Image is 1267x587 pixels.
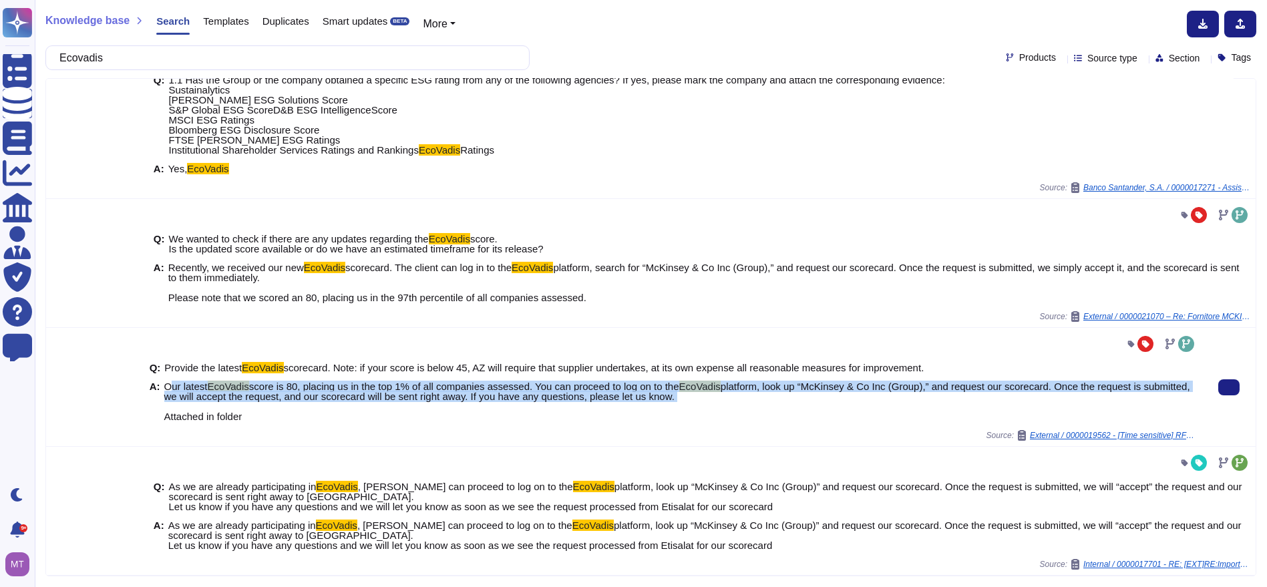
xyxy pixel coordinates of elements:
div: 9+ [19,524,27,532]
span: More [423,18,447,29]
button: More [423,16,456,32]
span: As we are already participating in [168,520,316,531]
b: Q: [154,234,165,254]
span: Products [1019,53,1056,62]
span: Provide the latest [164,362,242,373]
b: Q: [154,481,165,512]
mark: EcoVadis [572,520,614,531]
span: Source: [986,430,1197,441]
input: Search a question or template... [53,46,516,69]
span: Banco Santander, S.A. / 0000017271 - Assistance Required: Santander Form Completion [1083,184,1250,192]
span: Search [156,16,190,26]
mark: EcoVadis [304,262,345,273]
span: scorecard. Note: if your score is below 45, AZ will require that supplier undertakes, at its own ... [284,362,924,373]
span: Internal / 0000017701 - RE: [EXT]RE:Important: Launch of Project Life Phase 2 | EcoVadis Registra... [1083,560,1250,568]
span: Source: [1040,559,1250,570]
span: Ratings [460,144,494,156]
span: Recently, we received our new [168,262,304,273]
mark: EcoVadis [187,163,228,174]
span: platform, look up “McKinsey & Co Inc (Group),” and request our scorecard. Once the request is sub... [164,381,1190,422]
span: 1.1 Has the Group or the company obtained a specific ESG rating from any of the following agencie... [169,74,945,156]
span: , [PERSON_NAME] can proceed to log on to the [358,481,573,492]
b: Q: [154,75,165,155]
span: score. Is the updated score available or do we have an estimated timeframe for its release? [169,233,544,254]
span: Tags [1231,53,1251,62]
b: A: [154,520,164,550]
mark: EcoVadis [512,262,553,273]
b: A: [154,262,164,303]
span: Source: [1040,311,1250,322]
mark: EcoVadis [573,481,614,492]
span: Source: [1040,182,1250,193]
b: A: [154,164,164,174]
span: External / 0000019562 - [Time sensitive] RFP sustainability asks for a major client [1030,431,1197,439]
span: platform, look up “McKinsey & Co Inc (Group)” and request our scorecard. Once the request is subm... [168,520,1242,551]
img: user [5,552,29,576]
span: External / 0000021070 – Re: Fornitore MCKINSEY - IT4BUY iter qualifica presso Gruppo Italgas | EC... [1083,313,1250,321]
span: We wanted to check if there are any updates regarding the [169,233,429,244]
mark: EcoVadis [316,481,357,492]
span: scorecard. The client can log in to the [345,262,512,273]
span: As we are already participating in [169,481,317,492]
b: Q: [150,363,161,373]
span: platform, search for “McKinsey & Co Inc (Group),” and request our scorecard. Once the request is ... [168,262,1240,303]
span: , [PERSON_NAME] can proceed to log on to the [357,520,572,531]
mark: EcoVadis [679,381,721,392]
span: Yes, [168,163,188,174]
mark: EcoVadis [429,233,470,244]
div: BETA [390,17,409,25]
mark: EcoVadis [316,520,357,531]
mark: EcoVadis [419,144,460,156]
mark: EcoVadis [242,362,283,373]
b: A: [150,381,160,421]
span: Source type [1087,53,1137,63]
span: platform, look up “McKinsey & Co Inc (Group)” and request our scorecard. Once the request is subm... [169,481,1242,512]
span: Section [1169,53,1200,63]
span: Smart updates [323,16,388,26]
span: Knowledge base [45,15,130,26]
span: score is 80, placing us in the top 1% of all companies assessed. You can proceed to log on to the [249,381,679,392]
button: user [3,550,39,579]
span: Duplicates [262,16,309,26]
span: Templates [203,16,248,26]
mark: EcoVadis [208,381,249,392]
span: Our latest [164,381,208,392]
